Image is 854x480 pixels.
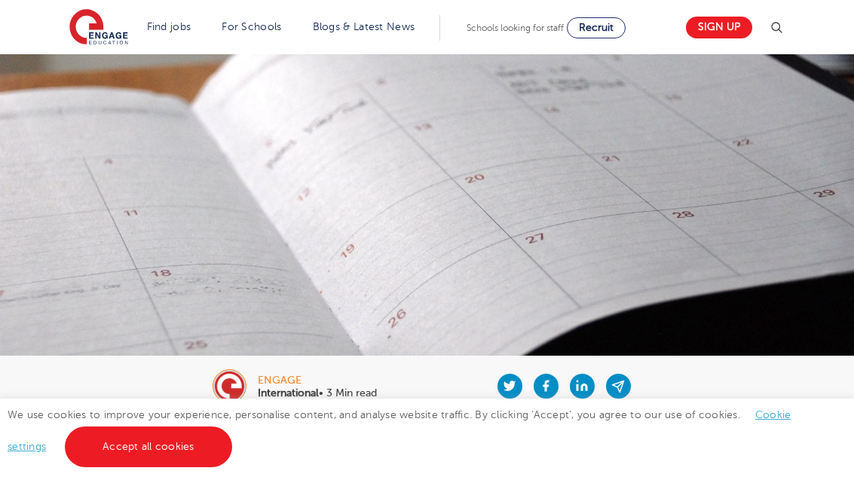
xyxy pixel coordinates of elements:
img: Engage Education [69,9,128,47]
span: Recruit [579,22,614,33]
a: Sign up [686,17,752,38]
a: Blogs & Latest News [313,21,415,32]
a: Accept all cookies [65,426,232,467]
a: Recruit [567,17,626,38]
p: • 3 Min read [258,388,377,399]
a: For Schools [222,21,281,32]
b: International [258,387,319,399]
a: Find jobs [147,21,191,32]
span: Schools looking for staff [467,23,564,33]
div: engage [258,375,377,386]
span: We use cookies to improve your experience, personalise content, and analyse website traffic. By c... [8,409,791,452]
